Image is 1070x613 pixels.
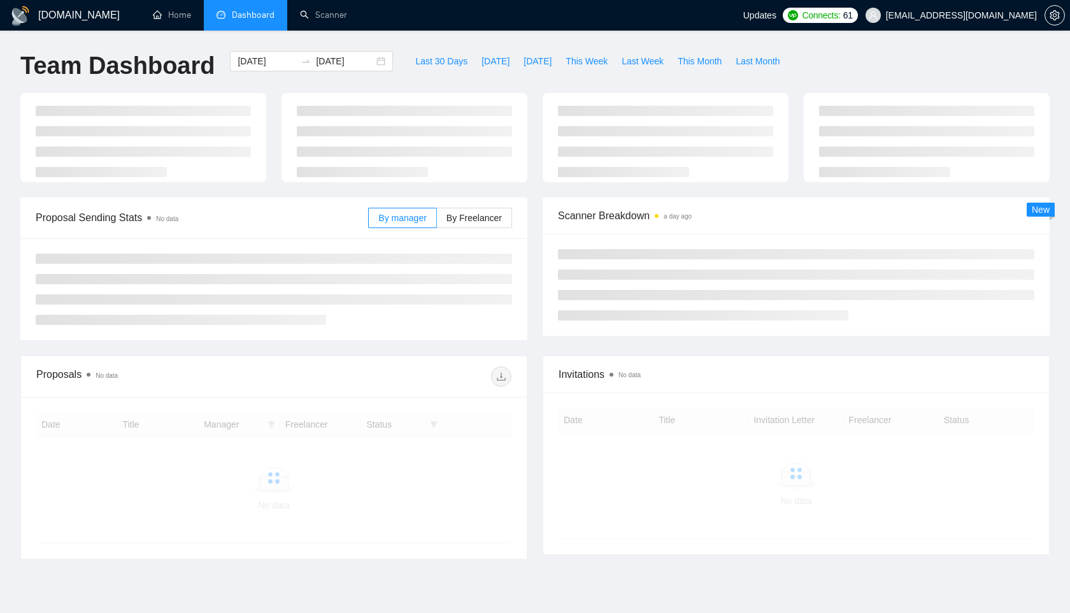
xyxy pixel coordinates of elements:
input: End date [316,54,374,68]
span: No data [618,371,641,379]
button: This Week [559,51,615,71]
span: Last Month [736,54,780,68]
span: No data [156,215,178,222]
span: New [1032,205,1050,215]
span: By manager [378,213,426,223]
span: swap-right [301,56,311,66]
span: By Freelancer [446,213,502,223]
input: Start date [238,54,296,68]
span: Connects: [802,8,840,22]
span: [DATE] [524,54,552,68]
h1: Team Dashboard [20,51,215,81]
div: Proposals [36,366,274,387]
button: This Month [671,51,729,71]
span: This Month [678,54,722,68]
a: homeHome [153,10,191,20]
span: No data [96,372,118,379]
a: setting [1045,10,1065,20]
span: Last 30 Days [415,54,467,68]
span: Proposal Sending Stats [36,210,368,226]
button: Last Week [615,51,671,71]
button: [DATE] [517,51,559,71]
span: 61 [843,8,853,22]
span: Updates [743,10,776,20]
time: a day ago [664,213,692,220]
img: upwork-logo.png [788,10,798,20]
button: [DATE] [474,51,517,71]
span: Invitations [559,366,1034,382]
button: Last 30 Days [408,51,474,71]
span: setting [1045,10,1064,20]
button: setting [1045,5,1065,25]
span: [DATE] [481,54,510,68]
a: searchScanner [300,10,347,20]
button: Last Month [729,51,787,71]
span: Dashboard [232,10,275,20]
span: user [869,11,878,20]
img: logo [10,6,31,26]
span: Scanner Breakdown [558,208,1034,224]
span: This Week [566,54,608,68]
span: to [301,56,311,66]
span: Last Week [622,54,664,68]
span: dashboard [217,10,225,19]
